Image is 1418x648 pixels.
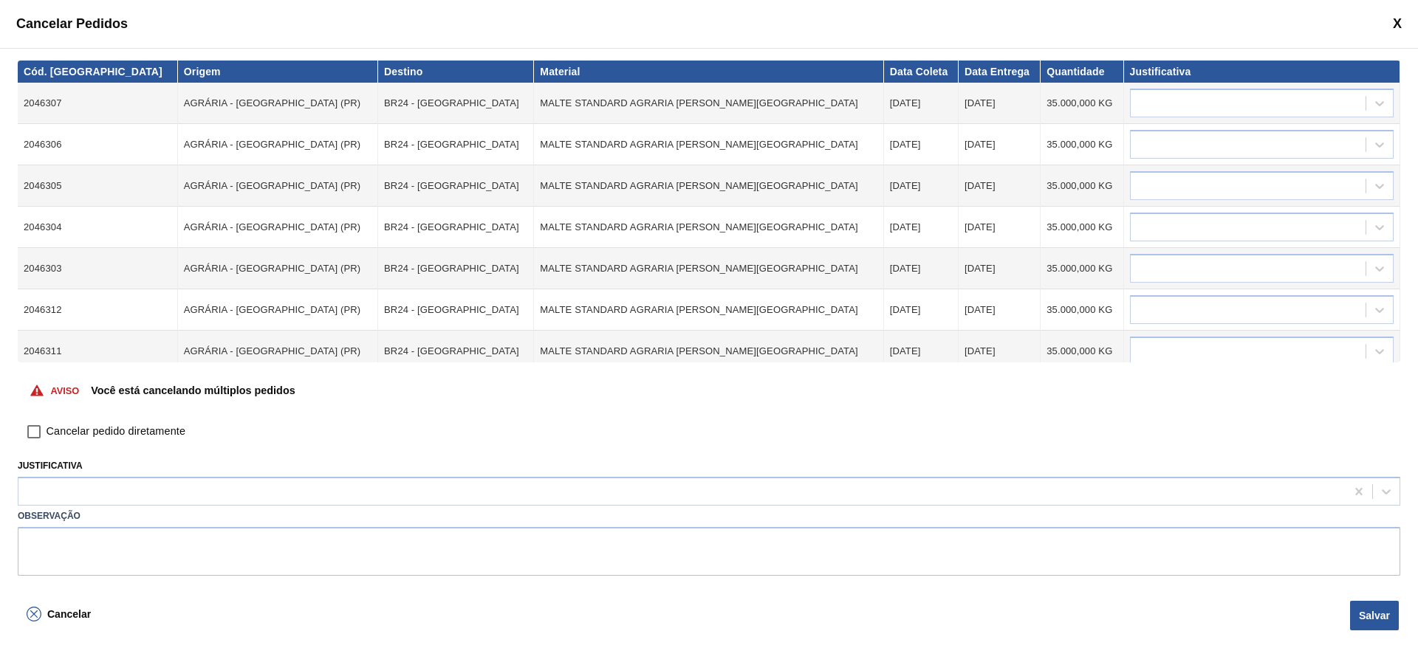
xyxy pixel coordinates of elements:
td: MALTE STANDARD AGRARIA [PERSON_NAME][GEOGRAPHIC_DATA] [534,289,883,331]
td: [DATE] [959,124,1041,165]
td: 2046304 [18,207,178,248]
td: AGRÁRIA - [GEOGRAPHIC_DATA] (PR) [178,165,378,207]
td: BR24 - [GEOGRAPHIC_DATA] [378,289,534,331]
td: MALTE STANDARD AGRARIA [PERSON_NAME][GEOGRAPHIC_DATA] [534,83,883,124]
td: 2046312 [18,289,178,331]
th: Destino [378,61,534,83]
button: Cancelar [18,599,100,629]
td: [DATE] [884,248,959,289]
td: AGRÁRIA - [GEOGRAPHIC_DATA] (PR) [178,289,378,331]
td: MALTE STANDARD AGRARIA [PERSON_NAME][GEOGRAPHIC_DATA] [534,165,883,207]
td: BR24 - [GEOGRAPHIC_DATA] [378,165,534,207]
td: AGRÁRIA - [GEOGRAPHIC_DATA] (PR) [178,124,378,165]
td: AGRÁRIA - [GEOGRAPHIC_DATA] (PR) [178,83,378,124]
td: AGRÁRIA - [GEOGRAPHIC_DATA] (PR) [178,248,378,289]
td: 35.000,000 KG [1041,165,1123,207]
th: Origem [178,61,378,83]
th: Data Coleta [884,61,959,83]
th: Justificativa [1124,61,1400,83]
td: [DATE] [959,165,1041,207]
label: Justificativa [18,461,83,471]
td: 35.000,000 KG [1041,289,1123,331]
td: BR24 - [GEOGRAPHIC_DATA] [378,124,534,165]
td: [DATE] [884,124,959,165]
td: AGRÁRIA - [GEOGRAPHIC_DATA] (PR) [178,331,378,372]
td: BR24 - [GEOGRAPHIC_DATA] [378,331,534,372]
span: Cancelar Pedidos [16,16,128,32]
button: Salvar [1350,601,1399,630]
td: AGRÁRIA - [GEOGRAPHIC_DATA] (PR) [178,207,378,248]
td: [DATE] [884,289,959,331]
td: [DATE] [884,165,959,207]
p: Aviso [50,385,79,396]
td: MALTE STANDARD AGRARIA [PERSON_NAME][GEOGRAPHIC_DATA] [534,331,883,372]
span: Cancelar [47,608,91,620]
p: Você está cancelando múltiplos pedidos [91,385,295,396]
td: 35.000,000 KG [1041,331,1123,372]
td: 2046311 [18,331,178,372]
td: [DATE] [959,248,1041,289]
td: 35.000,000 KG [1041,207,1123,248]
td: [DATE] [959,207,1041,248]
th: Quantidade [1041,61,1123,83]
td: [DATE] [884,83,959,124]
td: 35.000,000 KG [1041,83,1123,124]
td: [DATE] [959,331,1041,372]
td: [DATE] [884,207,959,248]
td: 2046303 [18,248,178,289]
td: MALTE STANDARD AGRARIA [PERSON_NAME][GEOGRAPHIC_DATA] [534,207,883,248]
td: BR24 - [GEOGRAPHIC_DATA] [378,83,534,124]
td: 2046306 [18,124,178,165]
th: Cód. [GEOGRAPHIC_DATA] [18,61,178,83]
th: Material [534,61,883,83]
td: [DATE] [959,289,1041,331]
label: Observação [18,506,1400,527]
th: Data Entrega [959,61,1041,83]
td: 2046307 [18,83,178,124]
td: MALTE STANDARD AGRARIA [PERSON_NAME][GEOGRAPHIC_DATA] [534,248,883,289]
td: MALTE STANDARD AGRARIA [PERSON_NAME][GEOGRAPHIC_DATA] [534,124,883,165]
td: [DATE] [959,83,1041,124]
td: 35.000,000 KG [1041,124,1123,165]
span: Cancelar pedido diretamente [47,424,185,440]
td: BR24 - [GEOGRAPHIC_DATA] [378,207,534,248]
td: 2046305 [18,165,178,207]
td: [DATE] [884,331,959,372]
td: BR24 - [GEOGRAPHIC_DATA] [378,248,534,289]
td: 35.000,000 KG [1041,248,1123,289]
